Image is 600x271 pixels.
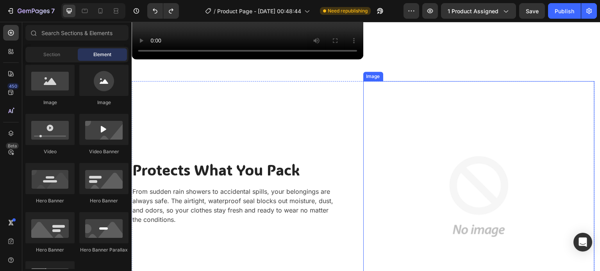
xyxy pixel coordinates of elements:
div: Open Intercom Messenger [573,233,592,252]
div: Beta [6,143,19,149]
div: Hero Banner Parallax [79,246,129,253]
div: Video Banner [79,148,129,155]
span: Section [43,51,60,58]
button: Publish [548,3,581,19]
span: Element [93,51,111,58]
div: Image [79,99,129,106]
span: Save [526,8,539,14]
span: 1 product assigned [448,7,498,15]
div: Hero Banner [25,197,75,204]
input: Search Sections & Elements [25,25,129,41]
span: / [214,7,216,15]
p: 7 [51,6,55,16]
div: Video [25,148,75,155]
button: 7 [3,3,58,19]
div: Image [233,51,250,58]
button: Save [519,3,545,19]
span: Product Page - [DATE] 00:48:44 [217,7,301,15]
div: Image [25,99,75,106]
span: Need republishing [328,7,368,14]
div: Undo/Redo [147,3,179,19]
iframe: Design area [132,22,600,271]
div: 450 [7,83,19,89]
div: Publish [555,7,574,15]
div: Hero Banner [25,246,75,253]
div: Hero Banner [79,197,129,204]
button: 1 product assigned [441,3,516,19]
